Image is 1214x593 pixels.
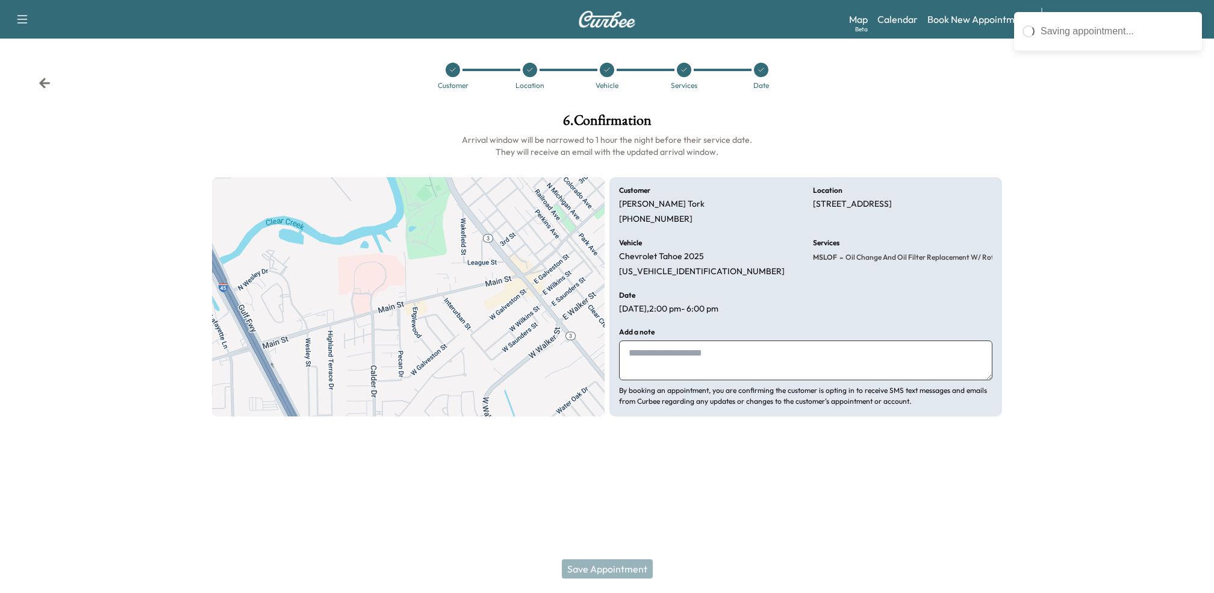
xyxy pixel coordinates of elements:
[849,12,868,27] a: MapBeta
[619,328,655,336] h6: Add a note
[212,113,1002,134] h1: 6 . Confirmation
[619,187,650,194] h6: Customer
[877,12,918,27] a: Calendar
[619,304,718,315] p: [DATE] , 2:00 pm - 6:00 pm
[813,239,839,246] h6: Services
[837,251,843,263] span: -
[619,292,635,299] h6: Date
[813,253,837,262] span: MSLOF
[671,82,697,89] div: Services
[619,214,693,225] p: [PHONE_NUMBER]
[813,187,842,194] h6: Location
[619,385,992,407] p: By booking an appointment, you are confirming the customer is opting in to receive SMS text messa...
[596,82,618,89] div: Vehicle
[515,82,544,89] div: Location
[212,134,1002,158] h6: Arrival window will be narrowed to 1 hour the night before their service date. They will receive ...
[39,77,51,89] div: Back
[619,251,704,262] p: Chevrolet Tahoe 2025
[438,82,468,89] div: Customer
[1041,24,1194,39] div: Saving appointment...
[619,266,785,277] p: [US_VEHICLE_IDENTIFICATION_NUMBER]
[813,199,892,210] p: [STREET_ADDRESS]
[843,253,1012,262] span: Oil Change and Oil Filter Replacement w/ Rotation
[619,239,642,246] h6: Vehicle
[855,25,868,34] div: Beta
[619,199,705,210] p: [PERSON_NAME] Tork
[578,11,636,28] img: Curbee Logo
[753,82,769,89] div: Date
[927,12,1029,27] a: Book New Appointment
